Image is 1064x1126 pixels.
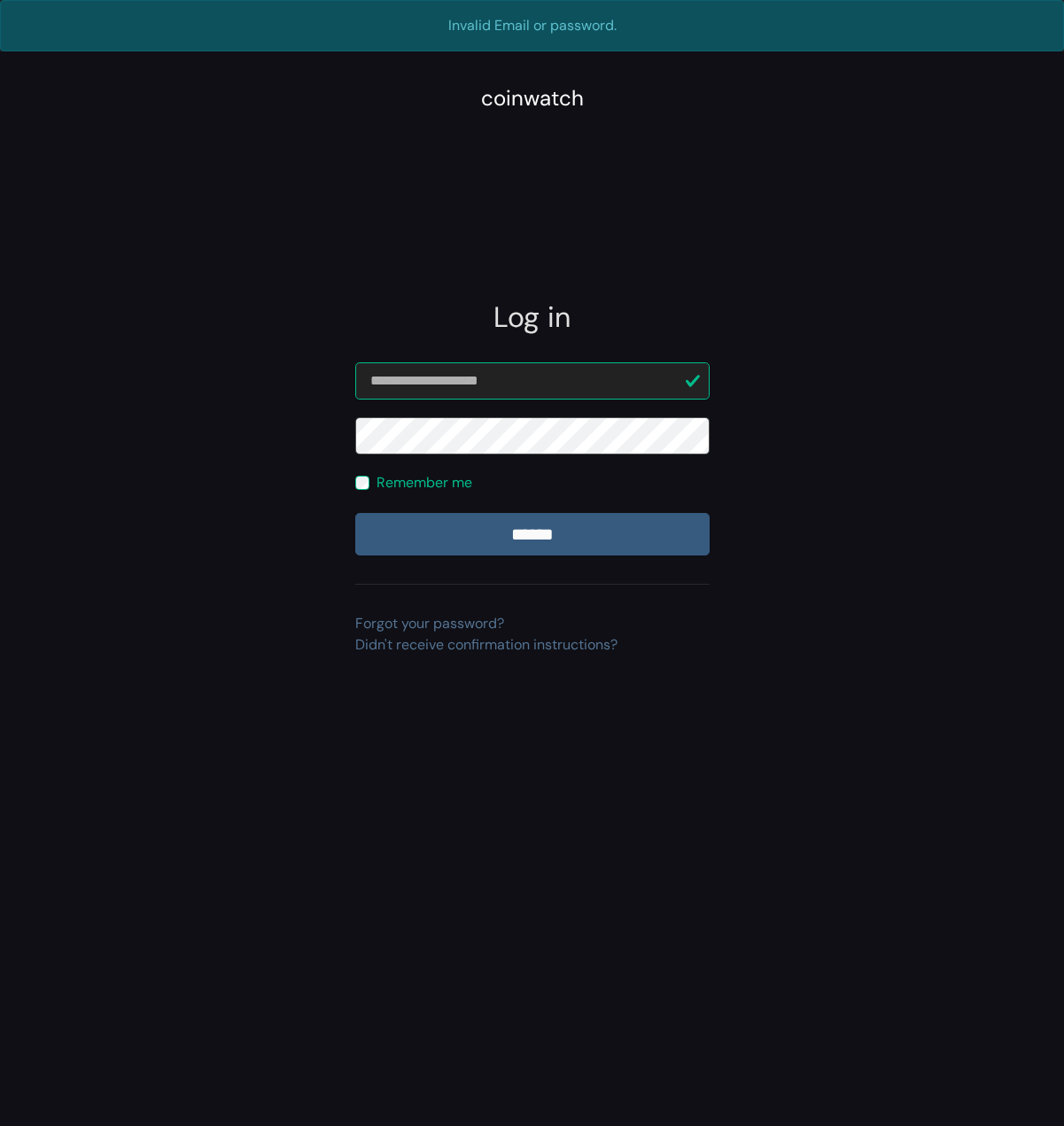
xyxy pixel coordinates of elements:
[355,614,504,633] a: Forgot your password?
[481,82,584,114] div: coinwatch
[355,635,617,654] a: Didn't receive confirmation instructions?
[377,472,472,493] label: Remember me
[481,91,584,110] a: coinwatch
[355,300,710,334] h2: Log in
